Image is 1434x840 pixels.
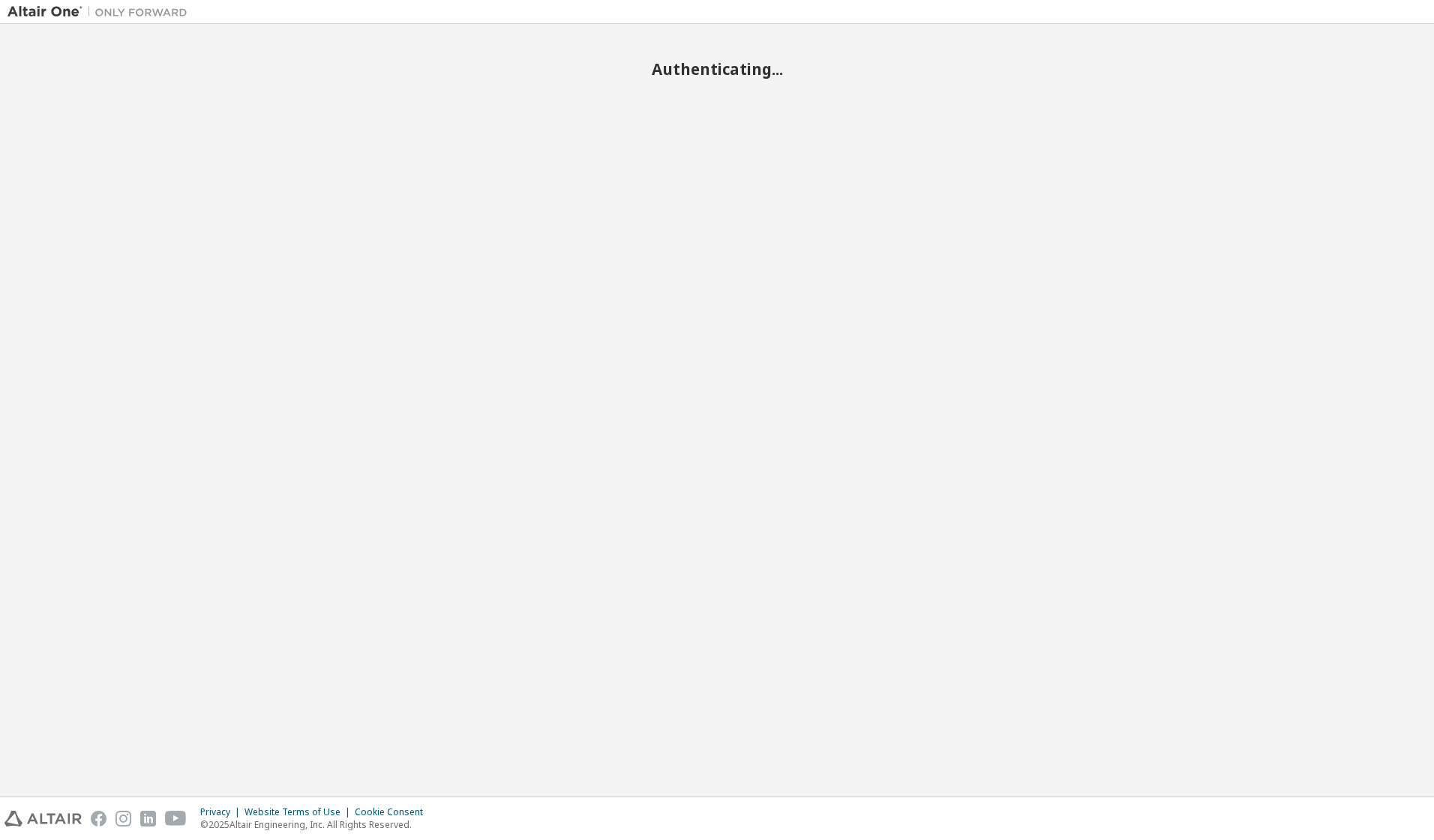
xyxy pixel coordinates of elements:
[165,811,187,826] img: youtube.svg
[115,811,131,826] img: instagram.svg
[140,811,156,826] img: linkedin.svg
[7,4,195,19] img: Altair One
[200,818,432,831] p: © 2025 Altair Engineering, Inc. All Rights Reserved.
[355,806,432,818] div: Cookie Consent
[4,811,82,826] img: altair_logo.svg
[7,59,1426,79] h2: Authenticating...
[200,806,244,818] div: Privacy
[244,806,355,818] div: Website Terms of Use
[91,811,106,826] img: facebook.svg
